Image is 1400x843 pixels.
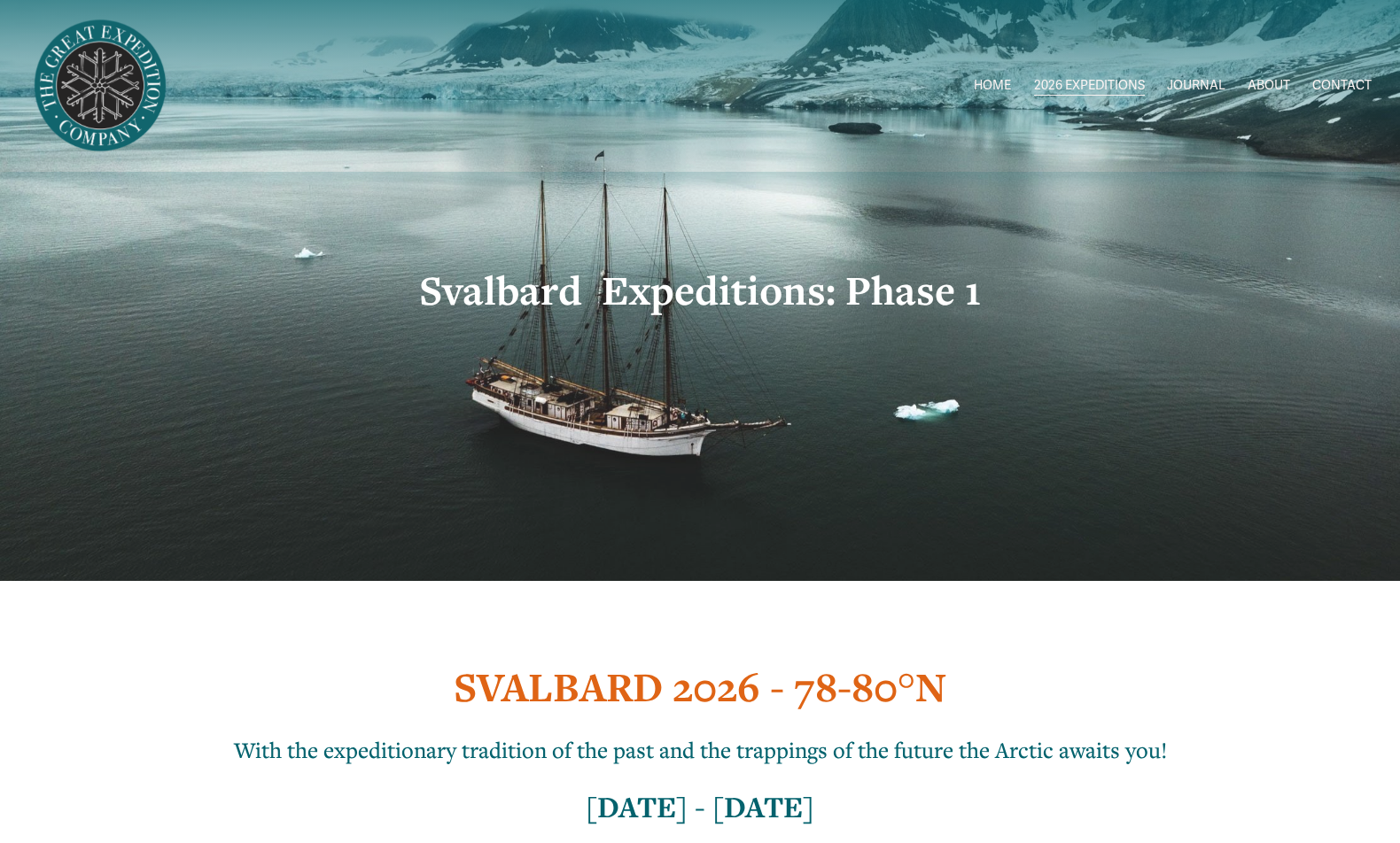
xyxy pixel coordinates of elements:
img: Arctic Expeditions [28,14,172,158]
a: HOME [974,73,1011,98]
strong: [DATE] - [DATE] [586,787,814,826]
strong: SVALBARD 2026 - 78-80°N [454,660,946,714]
a: ABOUT [1248,73,1290,98]
span: With the expeditionary tradition of the past and the trappings of the future the Arctic awaits you! [234,735,1167,764]
a: JOURNAL [1167,73,1225,98]
a: folder dropdown [1034,73,1145,98]
a: CONTACT [1312,73,1372,98]
strong: Svalbard Expeditions: Phase 1 [419,263,981,317]
span: 2026 EXPEDITIONS [1034,74,1145,97]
